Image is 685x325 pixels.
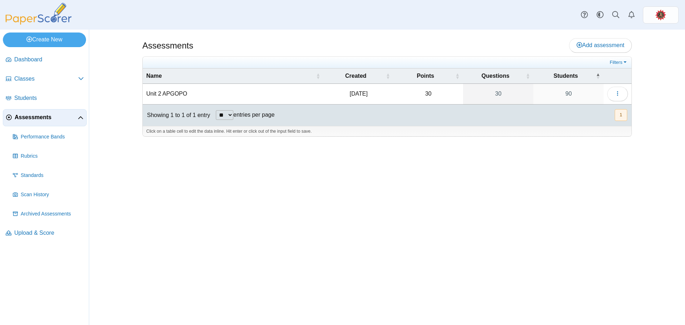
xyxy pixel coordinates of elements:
[3,3,74,25] img: PaperScorer
[643,6,679,24] a: ps.BdVRPPpVVw2VGlwN
[577,42,624,48] span: Add assessment
[655,9,666,21] span: Kyle Kleiman
[596,72,600,80] span: Students : Activate to invert sorting
[10,128,87,146] a: Performance Bands
[3,32,86,47] a: Create New
[3,90,87,107] a: Students
[10,148,87,165] a: Rubrics
[143,126,631,137] div: Click on a table cell to edit the data inline. Hit enter or click out of the input field to save.
[10,167,87,184] a: Standards
[569,38,632,52] a: Add assessment
[463,84,533,104] a: 30
[142,40,193,52] h1: Assessments
[386,72,390,80] span: Created : Activate to sort
[14,94,84,102] span: Students
[14,56,84,64] span: Dashboard
[21,172,84,179] span: Standards
[14,229,84,237] span: Upload & Score
[537,72,594,80] span: Students
[10,205,87,223] a: Archived Assessments
[3,51,87,68] a: Dashboard
[21,153,84,160] span: Rubrics
[615,109,627,121] button: 1
[394,84,463,104] td: 30
[350,91,367,97] time: Oct 2, 2025 at 4:40 PM
[3,109,87,126] a: Assessments
[233,112,275,118] label: entries per page
[614,109,627,121] nav: pagination
[327,72,384,80] span: Created
[608,59,630,66] a: Filters
[655,9,666,21] img: ps.BdVRPPpVVw2VGlwN
[624,7,639,23] a: Alerts
[143,105,210,126] div: Showing 1 to 1 of 1 entry
[21,191,84,198] span: Scan History
[316,72,320,80] span: Name : Activate to sort
[146,72,314,80] span: Name
[3,20,74,26] a: PaperScorer
[10,186,87,203] a: Scan History
[3,225,87,242] a: Upload & Score
[533,84,604,104] a: 90
[455,72,460,80] span: Points : Activate to sort
[15,113,78,121] span: Assessments
[21,210,84,218] span: Archived Assessments
[143,84,324,104] td: Unit 2 APGOPO
[467,72,524,80] span: Questions
[21,133,84,141] span: Performance Bands
[3,71,87,88] a: Classes
[526,72,530,80] span: Questions : Activate to sort
[14,75,78,83] span: Classes
[397,72,454,80] span: Points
